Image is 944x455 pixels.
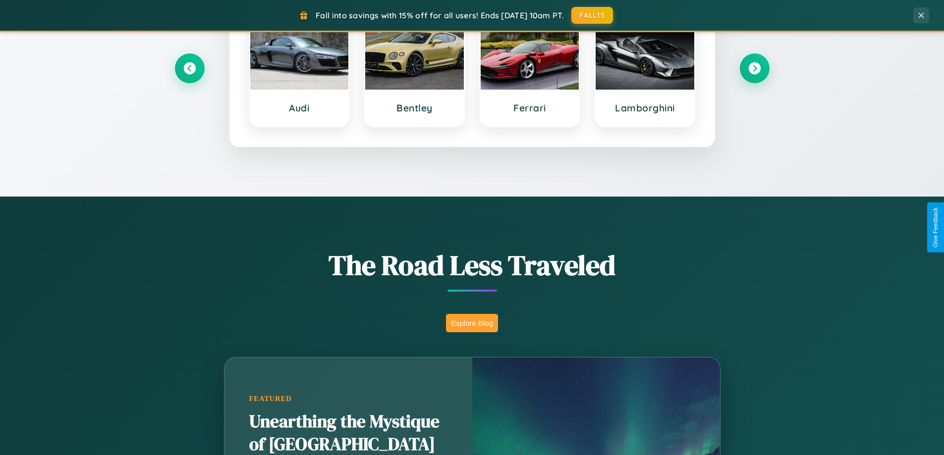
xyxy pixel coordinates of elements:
h3: Ferrari [491,102,569,114]
button: Explore Blog [446,314,498,332]
span: Fall into savings with 15% off for all users! Ends [DATE] 10am PT. [316,10,564,20]
h1: The Road Less Traveled [175,246,770,284]
button: FALL15 [571,7,613,24]
h3: Lamborghini [606,102,684,114]
div: Give Feedback [932,207,939,248]
h3: Bentley [375,102,454,114]
div: Featured [249,395,447,403]
h3: Audi [260,102,339,114]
